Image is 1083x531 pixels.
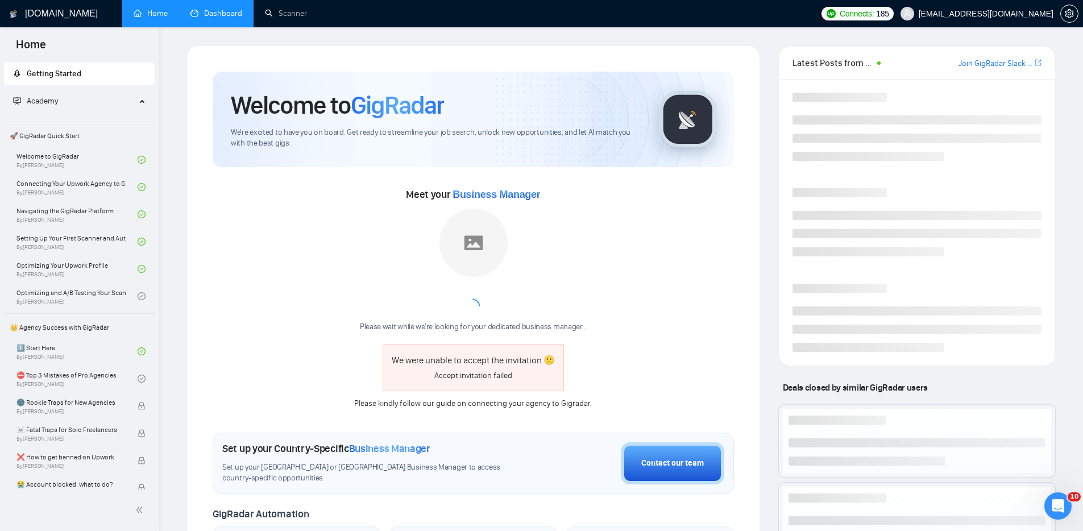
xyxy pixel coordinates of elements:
span: check-circle [138,292,146,300]
span: loading [464,297,482,314]
a: Optimizing Your Upwork ProfileBy[PERSON_NAME] [16,256,138,281]
span: Latest Posts from the GigRadar Community [792,56,874,70]
span: 👑 Agency Success with GigRadar [5,316,153,339]
span: Business Manager [453,189,540,200]
iframe: Intercom live chat [1044,492,1072,520]
span: check-circle [138,238,146,246]
span: By [PERSON_NAME] [16,435,126,442]
span: 10 [1068,492,1081,501]
span: export [1035,58,1041,67]
div: Accept invitation failed [392,370,555,382]
a: Navigating the GigRadar PlatformBy[PERSON_NAME] [16,202,138,227]
div: We were unable to accept the invitation 🙁 [392,353,555,367]
span: ❌ How to get banned on Upwork [16,451,126,463]
span: check-circle [138,210,146,218]
h1: Set up your Country-Specific [222,442,430,455]
span: Getting Started [27,69,81,78]
span: setting [1061,9,1078,18]
span: check-circle [138,265,146,273]
a: dashboardDashboard [190,9,242,18]
span: Meet your [406,188,540,201]
a: our guide [422,399,455,408]
div: Please wait while we're looking for your dedicated business manager... [346,322,600,333]
a: Optimizing and A/B Testing Your Scanner for Better ResultsBy[PERSON_NAME] [16,284,138,309]
li: Getting Started [4,63,155,85]
a: Connecting Your Upwork Agency to GigRadarBy[PERSON_NAME] [16,175,138,200]
span: GigRadar [351,90,444,121]
span: ☠️ Fatal Traps for Solo Freelancers [16,424,126,435]
span: lock [138,429,146,437]
button: Contact our team [621,442,724,484]
span: lock [138,457,146,464]
span: check-circle [138,156,146,164]
a: Join GigRadar Slack Community [958,57,1032,70]
a: Welcome to GigRadarBy[PERSON_NAME] [16,147,138,172]
a: searchScanner [265,9,307,18]
span: Business Manager [349,442,430,455]
a: export [1035,57,1041,68]
div: Contact our team [641,457,704,470]
span: lock [138,402,146,410]
span: Home [7,36,55,60]
a: homeHome [134,9,168,18]
span: check-circle [138,183,146,191]
a: 1️⃣ Start HereBy[PERSON_NAME] [16,339,138,364]
span: Academy [27,96,58,106]
span: 185 [876,7,889,20]
span: 🌚 Rookie Traps for New Agencies [16,397,126,408]
span: By [PERSON_NAME] [16,408,126,415]
img: upwork-logo.png [827,9,836,18]
span: check-circle [138,375,146,383]
span: Connects: [840,7,874,20]
span: 😭 Account blocked: what to do? [16,479,126,490]
span: fund-projection-screen [13,97,21,105]
span: check-circle [138,347,146,355]
button: setting [1060,5,1078,23]
span: rocket [13,69,21,77]
span: lock [138,484,146,492]
span: We're excited to have you on board. Get ready to streamline your job search, unlock new opportuni... [231,127,641,149]
a: ⛔ Top 3 Mistakes of Pro AgenciesBy[PERSON_NAME] [16,366,138,391]
span: double-left [135,504,147,516]
span: Deals closed by similar GigRadar users [778,377,932,397]
img: logo [10,5,18,23]
h1: Welcome to [231,90,444,121]
span: 🚀 GigRadar Quick Start [5,125,153,147]
span: GigRadar Automation [213,508,309,520]
span: Set up your [GEOGRAPHIC_DATA] or [GEOGRAPHIC_DATA] Business Manager to access country-specific op... [222,462,524,484]
span: By [PERSON_NAME] [16,463,126,470]
span: Academy [13,96,58,106]
a: Setting Up Your First Scanner and Auto-BidderBy[PERSON_NAME] [16,229,138,254]
a: setting [1060,9,1078,18]
img: gigradar-logo.png [659,91,716,148]
span: user [903,10,911,18]
div: Please kindly follow on connecting your agency to Gigradar. [346,397,600,410]
img: placeholder.png [439,209,508,277]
